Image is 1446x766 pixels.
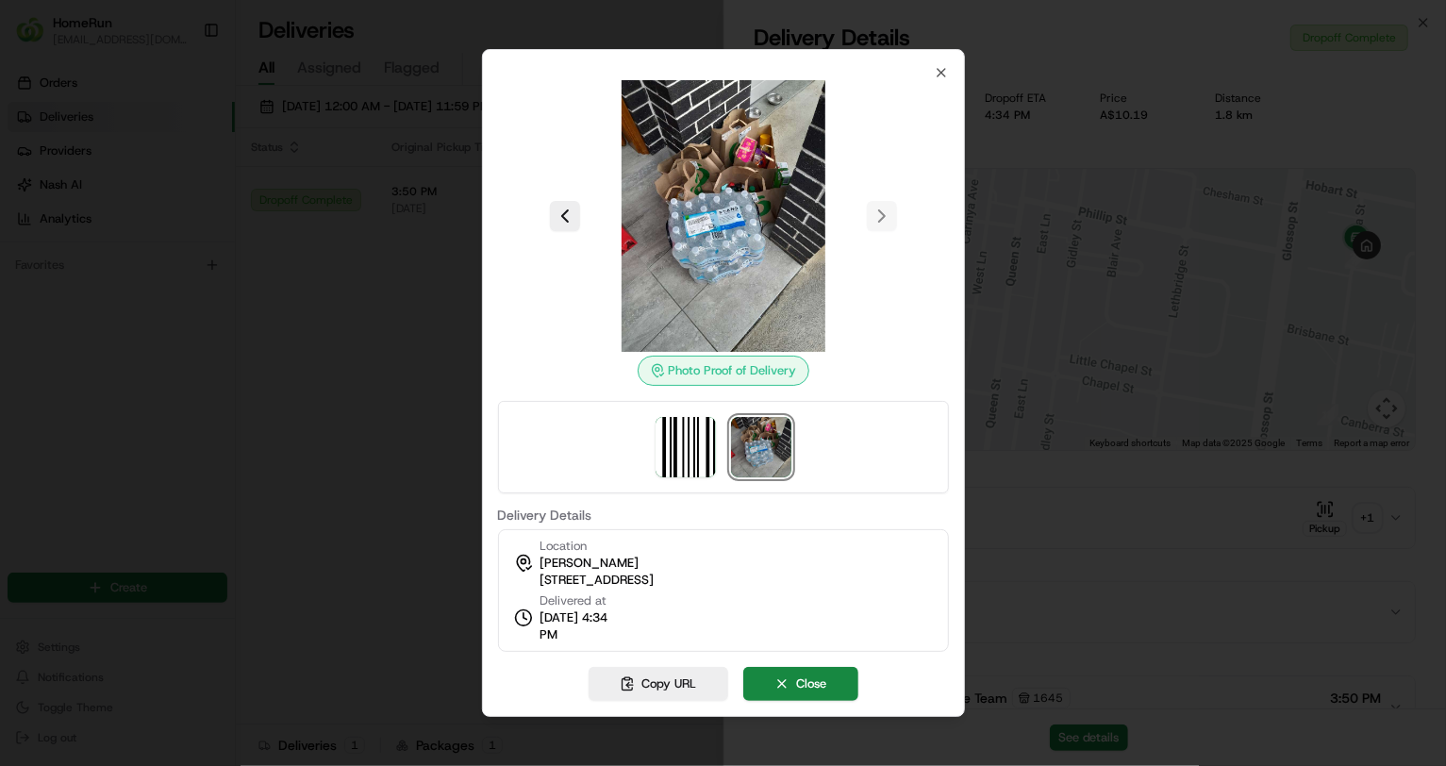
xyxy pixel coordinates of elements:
[638,356,809,386] div: Photo Proof of Delivery
[540,572,655,589] span: [STREET_ADDRESS]
[589,667,728,701] button: Copy URL
[656,417,716,477] img: barcode_scan_on_pickup image
[540,538,588,555] span: Location
[743,667,858,701] button: Close
[540,555,640,572] span: [PERSON_NAME]
[540,592,627,609] span: Delivered at
[588,80,859,352] img: photo_proof_of_delivery image
[540,609,627,643] span: [DATE] 4:34 PM
[498,508,949,522] label: Delivery Details
[731,417,791,477] img: photo_proof_of_delivery image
